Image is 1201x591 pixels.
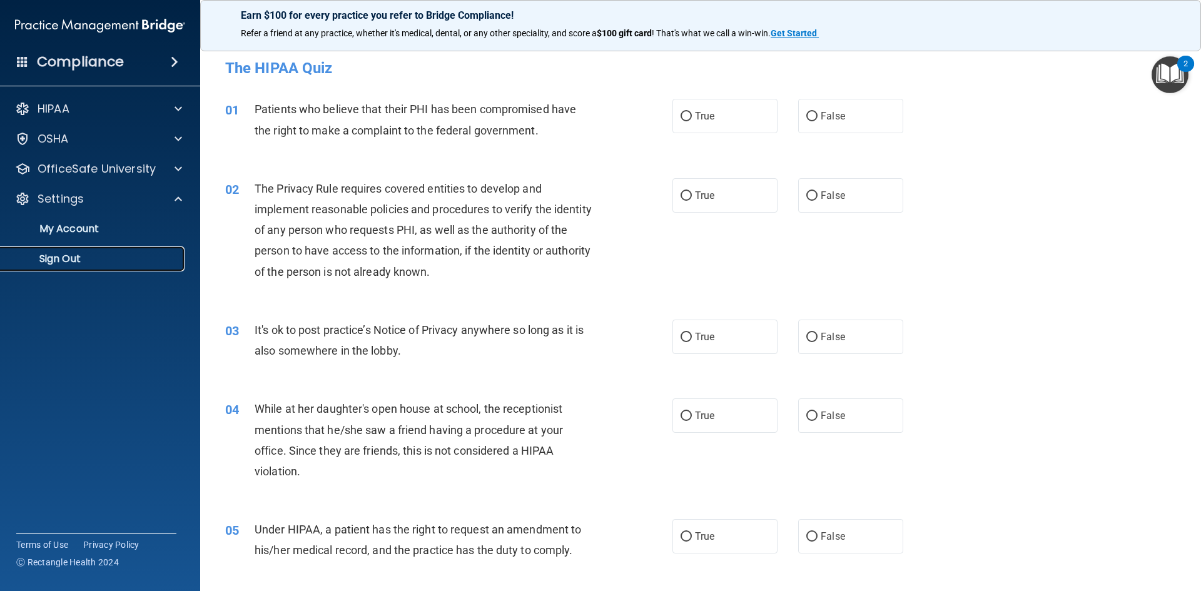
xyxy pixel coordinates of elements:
h4: The HIPAA Quiz [225,60,1176,76]
button: Open Resource Center, 2 new notifications [1152,56,1188,93]
span: False [821,410,845,422]
span: Patients who believe that their PHI has been compromised have the right to make a complaint to th... [255,103,576,136]
span: True [695,189,714,201]
p: OSHA [38,131,69,146]
strong: $100 gift card [597,28,652,38]
div: 2 [1183,64,1188,80]
input: False [806,532,818,542]
span: False [821,110,845,122]
input: True [681,333,692,342]
span: The Privacy Rule requires covered entities to develop and implement reasonable policies and proce... [255,182,592,278]
span: 04 [225,402,239,417]
strong: Get Started [771,28,817,38]
span: True [695,410,714,422]
span: True [695,331,714,343]
input: True [681,412,692,421]
p: Sign Out [8,253,179,265]
input: False [806,191,818,201]
p: OfficeSafe University [38,161,156,176]
a: Get Started [771,28,819,38]
span: Under HIPAA, a patient has the right to request an amendment to his/her medical record, and the p... [255,523,581,557]
a: Terms of Use [16,538,68,551]
input: True [681,191,692,201]
span: Refer a friend at any practice, whether it's medical, dental, or any other speciality, and score a [241,28,597,38]
span: True [695,110,714,122]
span: 03 [225,323,239,338]
input: True [681,532,692,542]
a: OfficeSafe University [15,161,182,176]
span: While at her daughter's open house at school, the receptionist mentions that he/she saw a friend ... [255,402,563,478]
span: 05 [225,523,239,538]
span: False [821,331,845,343]
input: False [806,112,818,121]
span: 01 [225,103,239,118]
p: Earn $100 for every practice you refer to Bridge Compliance! [241,9,1160,21]
a: Privacy Policy [83,538,139,551]
span: Ⓒ Rectangle Health 2024 [16,556,119,568]
span: True [695,530,714,542]
span: False [821,189,845,201]
a: Settings [15,191,182,206]
h4: Compliance [37,53,124,71]
a: OSHA [15,131,182,146]
a: HIPAA [15,101,182,116]
span: False [821,530,845,542]
input: False [806,412,818,421]
input: True [681,112,692,121]
p: HIPAA [38,101,69,116]
span: It's ok to post practice’s Notice of Privacy anywhere so long as it is also somewhere in the lobby. [255,323,584,357]
span: 02 [225,182,239,197]
input: False [806,333,818,342]
p: My Account [8,223,179,235]
span: ! That's what we call a win-win. [652,28,771,38]
p: Settings [38,191,84,206]
img: PMB logo [15,13,185,38]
